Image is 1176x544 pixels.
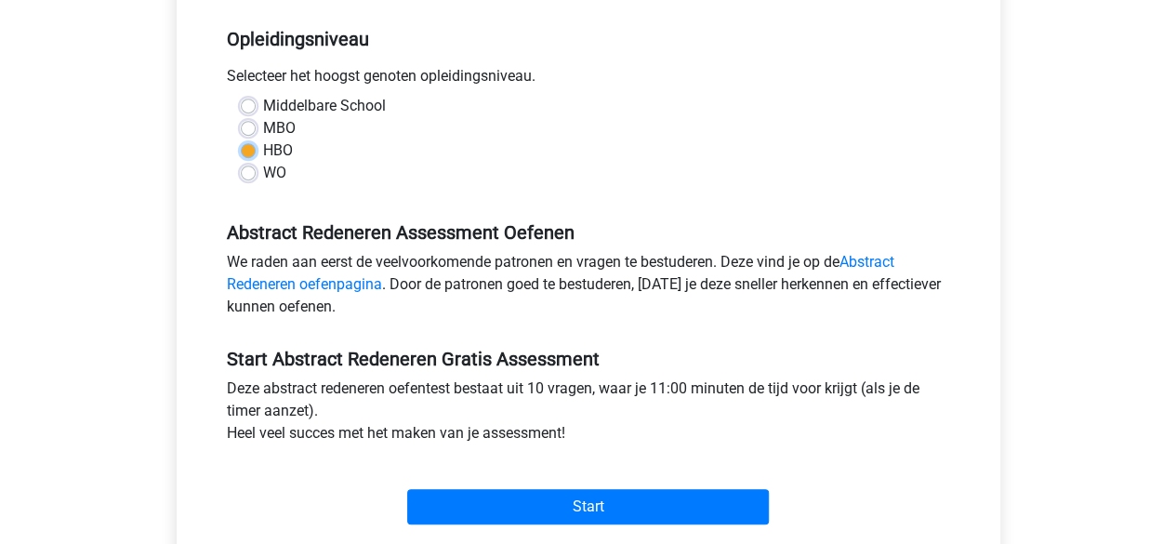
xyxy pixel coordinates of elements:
h5: Abstract Redeneren Assessment Oefenen [227,221,950,244]
label: WO [263,162,286,184]
input: Start [407,489,769,524]
label: MBO [263,117,296,139]
h5: Start Abstract Redeneren Gratis Assessment [227,348,950,370]
label: Middelbare School [263,95,386,117]
h5: Opleidingsniveau [227,20,950,58]
label: HBO [263,139,293,162]
div: We raden aan eerst de veelvoorkomende patronen en vragen te bestuderen. Deze vind je op de . Door... [213,251,964,325]
div: Selecteer het hoogst genoten opleidingsniveau. [213,65,964,95]
div: Deze abstract redeneren oefentest bestaat uit 10 vragen, waar je 11:00 minuten de tijd voor krijg... [213,378,964,452]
